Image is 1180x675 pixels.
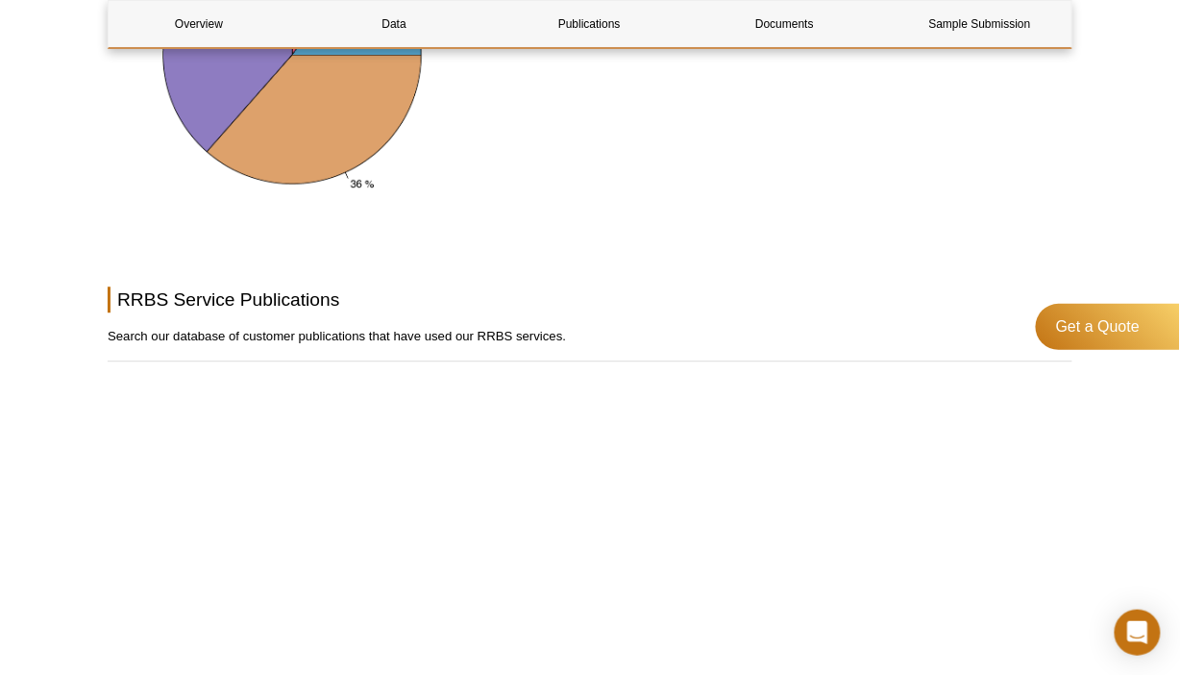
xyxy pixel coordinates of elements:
[1115,610,1161,656] div: Open Intercom Messenger
[304,1,484,47] a: Data
[109,1,289,47] a: Overview
[499,1,679,47] a: Publications
[695,1,875,47] a: Documents
[108,287,1072,312] h2: RRBS Service Publications
[890,1,1070,47] a: Sample Submission
[108,327,1072,346] p: Search our database of customer publications that have used our RRBS services.
[1036,304,1180,350] a: Get a Quote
